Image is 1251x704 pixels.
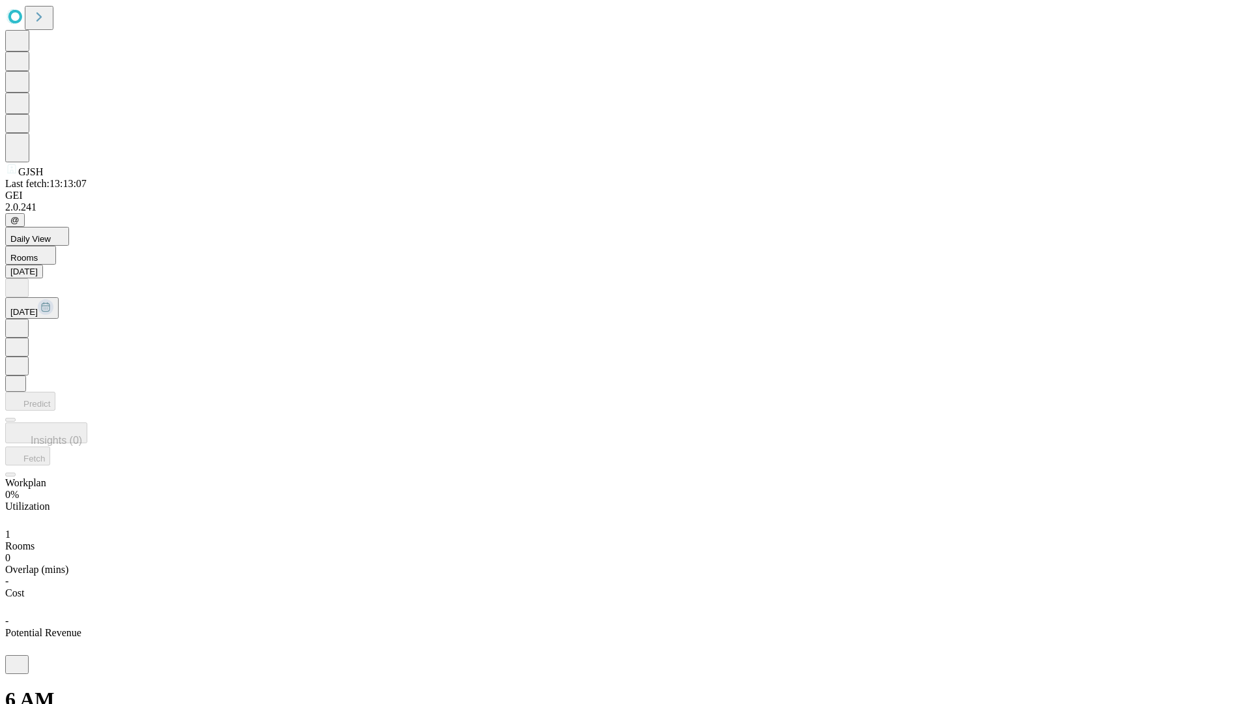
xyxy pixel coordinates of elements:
button: Rooms [5,246,56,265]
span: 1 [5,529,10,540]
span: 0 [5,552,10,563]
span: [DATE] [10,307,38,317]
div: 2.0.241 [5,201,1246,213]
span: - [5,615,8,626]
span: GJSH [18,166,43,177]
span: Last fetch: 13:13:07 [5,178,87,189]
span: 0% [5,489,19,500]
button: Predict [5,392,55,411]
div: GEI [5,190,1246,201]
span: Rooms [5,540,35,551]
span: @ [10,215,20,225]
button: Fetch [5,447,50,465]
span: Workplan [5,477,46,488]
span: Utilization [5,501,50,512]
button: Insights (0) [5,422,87,443]
button: [DATE] [5,265,43,278]
span: Insights (0) [31,435,82,446]
span: Daily View [10,234,51,244]
span: Potential Revenue [5,627,81,638]
span: Rooms [10,253,38,263]
span: Cost [5,587,24,598]
span: Overlap (mins) [5,564,68,575]
button: [DATE] [5,297,59,319]
button: Daily View [5,227,69,246]
span: - [5,576,8,587]
button: @ [5,213,25,227]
